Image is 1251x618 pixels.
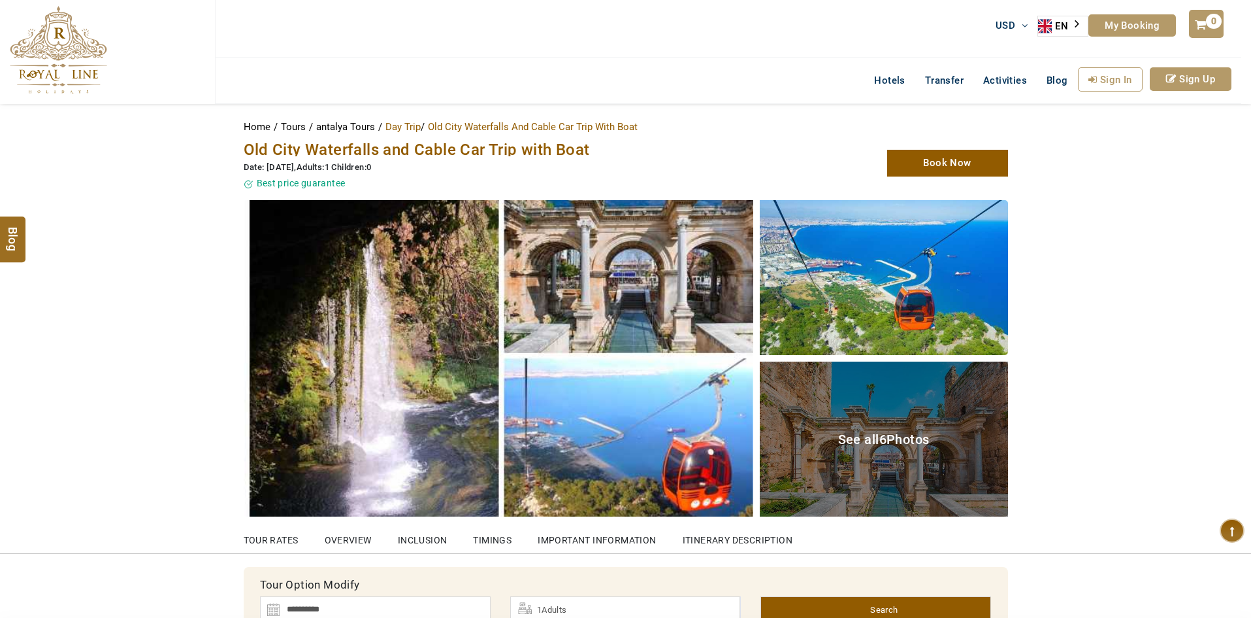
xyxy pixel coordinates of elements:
[538,517,656,553] a: Important Information
[537,605,567,615] span: 1Adults
[5,226,22,237] span: Blog
[244,517,299,553] a: Tour Rates
[316,121,378,133] a: antalya Tours
[257,178,346,188] span: Best price guarantee
[1037,16,1088,37] aside: Language selected: English
[973,67,1037,94] a: Activities
[297,162,329,172] span: Adults:1
[244,162,295,172] span: Date: [DATE]
[473,517,512,553] a: Timings
[1047,75,1068,86] span: Blog
[915,67,973,94] a: Transfer
[1038,16,1088,36] a: EN
[1037,67,1078,94] a: Blog
[1037,16,1088,37] div: Language
[683,517,792,553] a: Itinerary Description
[996,20,1015,31] span: USD
[331,162,371,172] span: Children:0
[879,432,886,447] span: 6
[887,150,1008,177] a: Book Now
[398,517,447,553] a: Inclusion
[244,200,753,517] img: Old City Waterfalls and Cable Car Trip with Boat
[1150,67,1231,91] a: Sign Up
[1078,67,1143,92] a: Sign In
[428,117,638,137] li: Old City Waterfalls And Cable Car Trip With Boat
[10,6,107,94] img: The Royal Line Holidays
[244,121,274,133] a: Home
[244,162,747,174] div: ,
[1206,14,1222,29] span: 0
[1189,10,1223,38] a: 0
[244,141,590,159] span: Old City Waterfalls and Cable Car Trip with Boat
[760,362,1008,517] a: See all6Photos
[385,117,425,137] li: Day Trip
[864,67,915,94] a: Hotels
[760,200,1008,355] img: Old City Waterfalls and Cable Car Trip with Boat
[281,121,309,133] a: Tours
[250,574,1001,596] div: Tour Option Modify
[325,517,372,553] a: OVERVIEW
[838,432,930,447] span: See all Photos
[1088,14,1176,37] a: My Booking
